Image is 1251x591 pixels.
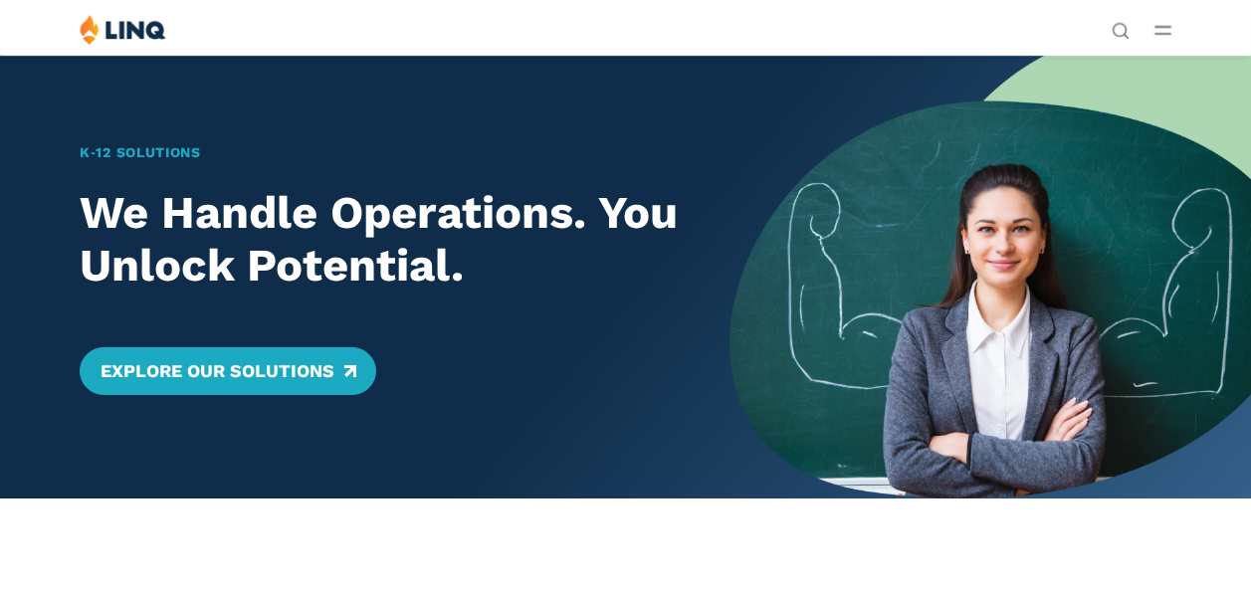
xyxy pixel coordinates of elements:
[80,187,678,291] h2: We Handle Operations. You Unlock Potential.
[1112,20,1130,38] button: Open Search Bar
[80,347,375,395] a: Explore Our Solutions
[730,55,1251,498] img: Home Banner
[1112,14,1130,38] nav: Utility Navigation
[80,14,166,45] img: LINQ | K‑12 Software
[80,142,678,163] h1: K‑12 Solutions
[1154,19,1171,41] button: Open Main Menu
